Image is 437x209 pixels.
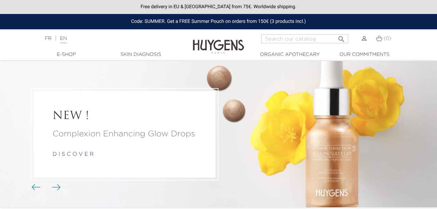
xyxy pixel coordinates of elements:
span: (0) [384,36,391,41]
button:  [335,32,348,42]
a: E-Shop [32,51,100,58]
div: | [42,34,177,43]
input: Search [261,34,348,43]
a: Our commitments [330,51,398,58]
a: Complexion Enhancing Glow Drops [53,128,197,140]
a: FR [45,36,52,41]
a: Skin Diagnosis [107,51,175,58]
div: Carousel buttons [34,182,56,193]
a: Organic Apothecary [256,51,324,58]
i:  [337,33,346,41]
a: EN [60,36,67,43]
a: NEW ! [53,110,197,123]
a: d i s c o v e r [53,152,94,157]
img: Huygens [193,29,244,55]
